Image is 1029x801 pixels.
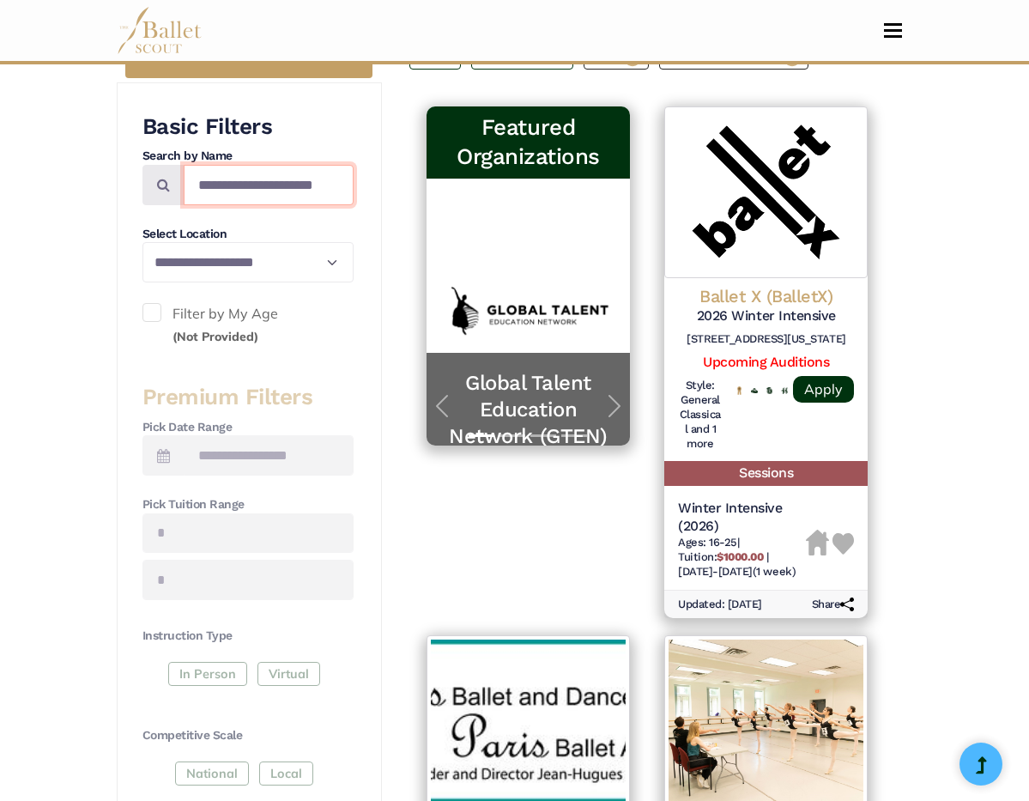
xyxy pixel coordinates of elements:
input: Search by names... [184,165,354,205]
span: [DATE]-[DATE] (1 week) [678,565,796,578]
button: Slide 4 [561,426,587,446]
a: Upcoming Auditions [703,354,829,370]
h4: Competitive Scale [142,727,354,744]
h4: Pick Tuition Range [142,496,354,513]
label: Filter by My Age [142,303,354,347]
button: Toggle navigation [873,22,913,39]
h4: Search by Name [142,148,354,165]
h5: Winter Intensive (2026) [678,500,806,536]
h4: Instruction Type [142,628,354,645]
h4: Ballet X (BalletX) [678,285,854,307]
img: In Person [781,387,788,394]
img: Offers Scholarship [766,387,773,395]
img: National [736,386,743,395]
button: Slide 2 [499,426,525,446]
h3: Basic Filters [142,112,354,142]
h6: Share [812,598,855,612]
h6: [STREET_ADDRESS][US_STATE] [678,332,854,347]
h6: Updated: [DATE] [678,598,762,612]
small: (Not Provided) [173,329,258,344]
b: $1000.00 [717,550,763,563]
img: Logo [664,106,868,278]
h6: Style: General Classical and 1 more [678,379,722,452]
button: Slide 3 [530,426,556,446]
h3: Premium Filters [142,383,354,412]
h5: 2026 Winter Intensive [678,307,854,325]
span: Ages: 16-25 [678,536,737,549]
h4: Select Location [142,226,354,243]
span: Tuition: [678,550,766,563]
img: Offers Financial Aid [751,388,758,394]
a: Apply [793,376,854,403]
img: Heart [832,533,854,555]
h4: Pick Date Range [142,419,354,436]
h6: | | [678,536,806,580]
button: Slide 1 [469,426,494,446]
h3: Featured Organizations [440,113,616,172]
img: Housing Unavailable [806,530,829,555]
h5: Sessions [664,461,868,486]
a: Global Talent Education Network (GTEN) [444,370,613,451]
